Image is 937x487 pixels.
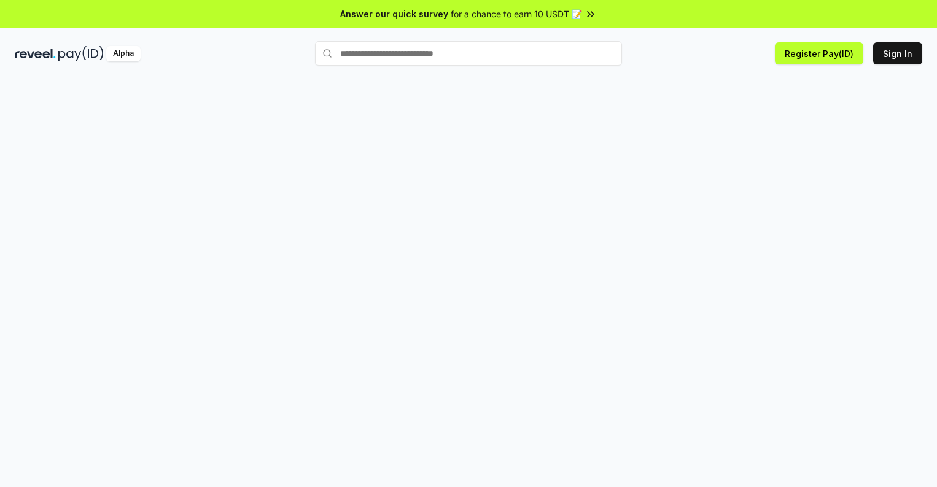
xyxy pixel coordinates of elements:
[106,46,141,61] div: Alpha
[775,42,863,64] button: Register Pay(ID)
[15,46,56,61] img: reveel_dark
[451,7,582,20] span: for a chance to earn 10 USDT 📝
[340,7,448,20] span: Answer our quick survey
[58,46,104,61] img: pay_id
[873,42,922,64] button: Sign In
